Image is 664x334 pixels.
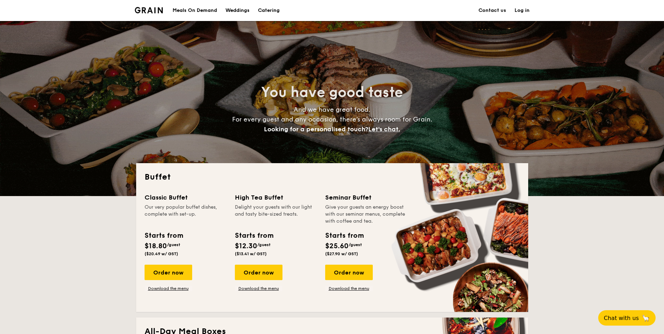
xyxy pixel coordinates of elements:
[604,315,639,321] span: Chat with us
[235,204,317,225] div: Delight your guests with our light and tasty bite-sized treats.
[325,230,363,241] div: Starts from
[325,265,373,280] div: Order now
[325,193,407,202] div: Seminar Buffet
[235,193,317,202] div: High Tea Buffet
[349,242,362,247] span: /guest
[145,230,183,241] div: Starts from
[325,242,349,250] span: $25.60
[135,7,163,13] img: Grain
[598,310,656,326] button: Chat with us🦙
[325,204,407,225] div: Give your guests an energy boost with our seminar menus, complete with coffee and tea.
[235,286,282,291] a: Download the menu
[145,193,226,202] div: Classic Buffet
[145,286,192,291] a: Download the menu
[167,242,180,247] span: /guest
[145,172,520,183] h2: Buffet
[145,265,192,280] div: Order now
[264,125,368,133] span: Looking for a personalised touch?
[257,242,271,247] span: /guest
[145,251,178,256] span: ($20.49 w/ GST)
[145,204,226,225] div: Our very popular buffet dishes, complete with set-up.
[145,242,167,250] span: $18.80
[235,251,267,256] span: ($13.41 w/ GST)
[235,265,282,280] div: Order now
[325,251,358,256] span: ($27.90 w/ GST)
[325,286,373,291] a: Download the menu
[642,314,650,322] span: 🦙
[235,230,273,241] div: Starts from
[235,242,257,250] span: $12.30
[261,84,403,101] span: You have good taste
[232,106,432,133] span: And we have great food. For every guest and any occasion, there’s always room for Grain.
[135,7,163,13] a: Logotype
[368,125,400,133] span: Let's chat.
